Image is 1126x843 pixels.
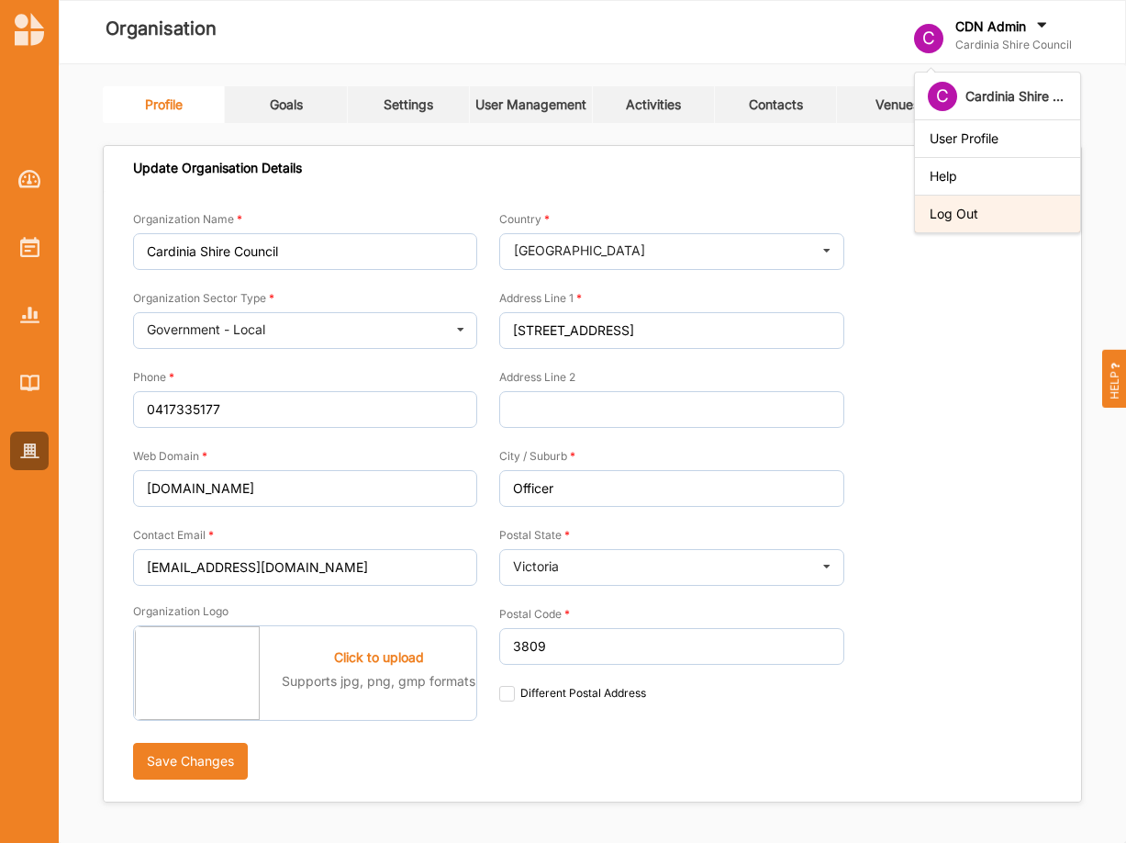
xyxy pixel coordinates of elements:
button: Save Changes [133,743,248,780]
label: Different Postal Address [499,686,645,701]
a: Reports [10,296,49,334]
img: logo [15,13,44,46]
div: C [914,24,943,53]
div: Help [930,168,1065,185]
label: Organization Logo [133,604,229,619]
div: Activities [626,96,681,113]
label: Country [499,212,550,227]
div: Update Organisation Details [133,160,302,176]
img: Reports [20,307,39,322]
label: Web Domain [133,449,207,464]
div: User Profile [930,130,1065,147]
div: Log Out [930,206,1065,222]
label: Contact Email [133,528,214,543]
label: Postal State [499,528,570,543]
div: [GEOGRAPHIC_DATA] [514,244,645,257]
label: Address Line 1 [499,291,582,306]
div: Venues [875,96,920,113]
div: User Management [475,96,586,113]
label: Organization Sector Type [133,291,274,306]
label: CDN Admin [955,18,1026,35]
div: Victoria [513,560,559,573]
label: Cardinia Shire Council [955,38,1072,52]
img: Organisation [20,444,39,459]
a: Activities [10,228,49,266]
a: Organisation [10,432,49,470]
img: Library [20,375,39,390]
div: Profile [145,96,183,113]
label: City / Suburb [499,449,575,464]
label: Postal Code [499,607,570,622]
div: Settings [384,96,433,113]
label: Organisation [106,14,217,44]
a: Dashboard [10,160,49,198]
div: Government - Local [147,323,265,336]
div: Goals [270,96,303,113]
label: Organization Name [133,212,242,227]
label: Address Line 2 [499,370,575,385]
label: Click to upload [334,649,424,666]
a: Library [10,364,49,402]
label: Phone [133,370,174,385]
img: Dashboard [18,170,41,188]
img: Activities [20,237,39,257]
label: Supports jpg, png, gmp formats [282,672,475,691]
div: Contacts [749,96,803,113]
